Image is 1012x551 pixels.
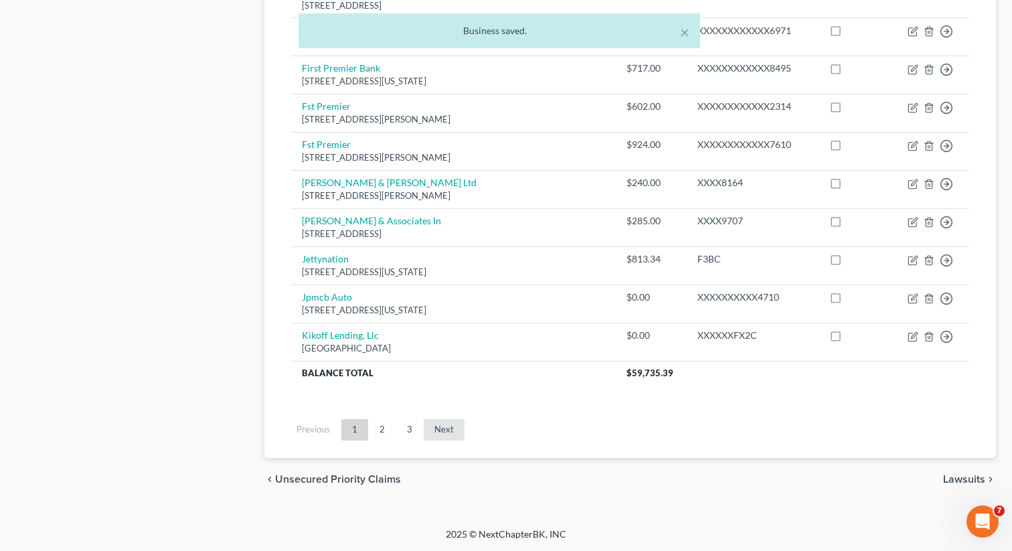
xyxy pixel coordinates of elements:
[264,474,275,485] i: chevron_left
[697,62,808,75] div: XXXXXXXXXXXX8495
[943,474,985,485] span: Lawsuits
[302,177,477,188] a: [PERSON_NAME] & [PERSON_NAME] Ltd
[680,24,689,40] button: ×
[302,304,605,317] div: [STREET_ADDRESS][US_STATE]
[626,368,673,378] span: $59,735.39
[697,100,808,113] div: XXXXXXXXXXXX2314
[302,139,351,150] a: Fst Premier
[966,505,999,538] iframe: Intercom live chat
[697,138,808,151] div: XXXXXXXXXXXX7610
[697,176,808,189] div: XXXX8164
[626,214,676,228] div: $285.00
[302,253,349,264] a: Jettynation
[626,100,676,113] div: $602.00
[626,329,676,342] div: $0.00
[302,228,605,240] div: [STREET_ADDRESS]
[302,215,441,226] a: [PERSON_NAME] & Associates In
[697,329,808,342] div: XXXXXXFX2C
[985,474,996,485] i: chevron_right
[341,419,368,441] a: 1
[697,252,808,266] div: F3BC
[302,62,380,74] a: First Premier Bank
[302,291,352,303] a: Jpmcb Auto
[302,151,605,164] div: [STREET_ADDRESS][PERSON_NAME]
[626,62,676,75] div: $717.00
[302,75,605,88] div: [STREET_ADDRESS][US_STATE]
[302,329,379,341] a: Kikoff Lending, Llc
[264,474,401,485] button: chevron_left Unsecured Priority Claims
[396,419,423,441] a: 3
[302,266,605,279] div: [STREET_ADDRESS][US_STATE]
[302,189,605,202] div: [STREET_ADDRESS][PERSON_NAME]
[275,474,401,485] span: Unsecured Priority Claims
[302,113,605,126] div: [STREET_ADDRESS][PERSON_NAME]
[369,419,396,441] a: 2
[302,100,351,112] a: Fst Premier
[309,24,689,37] div: Business saved.
[994,505,1005,516] span: 7
[626,252,676,266] div: $813.34
[943,474,996,485] button: Lawsuits chevron_right
[697,214,808,228] div: XXXX9707
[626,176,676,189] div: $240.00
[626,291,676,304] div: $0.00
[626,138,676,151] div: $924.00
[302,342,605,355] div: [GEOGRAPHIC_DATA]
[291,361,616,385] th: Balance Total
[697,291,808,304] div: XXXXXXXXXX4710
[424,419,465,441] a: Next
